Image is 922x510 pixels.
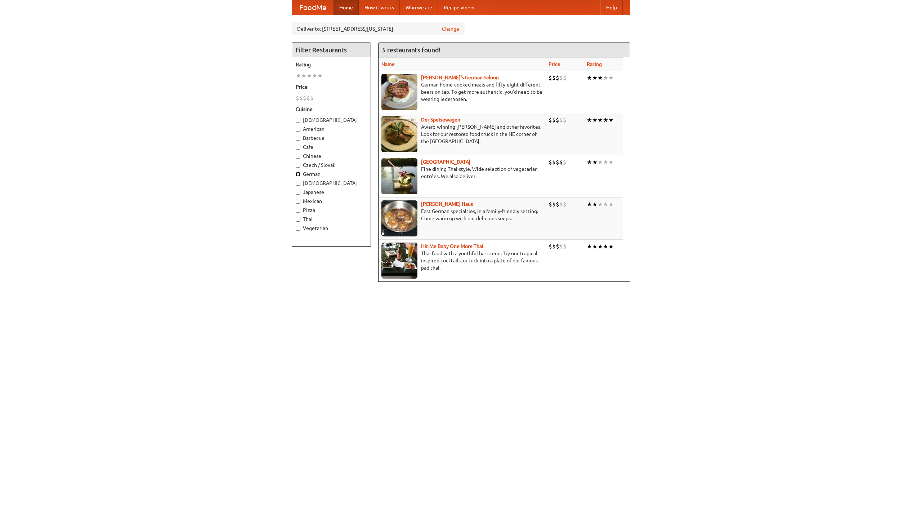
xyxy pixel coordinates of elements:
a: How it works [359,0,400,15]
li: $ [563,158,567,166]
li: $ [549,200,552,208]
input: German [296,172,300,177]
li: $ [563,200,567,208]
input: Japanese [296,190,300,195]
li: $ [552,116,556,124]
li: ★ [592,243,597,250]
label: Czech / Slovak [296,161,367,169]
li: ★ [592,200,597,208]
li: ★ [603,74,608,82]
h4: Filter Restaurants [292,43,371,57]
li: $ [549,158,552,166]
label: American [296,125,367,133]
li: $ [552,243,556,250]
h5: Rating [296,61,367,68]
a: FoodMe [292,0,334,15]
a: Rating [587,61,602,67]
a: Home [334,0,359,15]
label: Japanese [296,189,367,196]
img: esthers.jpg [381,74,417,110]
li: $ [303,94,306,102]
input: Czech / Slovak [296,163,300,168]
li: $ [549,116,552,124]
label: [DEMOGRAPHIC_DATA] [296,179,367,187]
a: Price [549,61,560,67]
input: Chinese [296,154,300,159]
a: [PERSON_NAME] Haus [421,201,473,207]
li: $ [552,74,556,82]
b: Der Speisewagen [421,117,460,123]
li: ★ [597,116,603,124]
li: $ [559,158,563,166]
label: German [296,170,367,178]
li: ★ [603,158,608,166]
li: ★ [603,243,608,250]
input: Pizza [296,208,300,213]
div: Deliver to: [STREET_ADDRESS][US_STATE] [292,22,465,35]
li: $ [310,94,314,102]
li: $ [552,200,556,208]
a: Name [381,61,395,67]
li: $ [563,116,567,124]
h5: Cuisine [296,106,367,113]
p: Award-winning [PERSON_NAME] and other favorites. Look for our restored food truck in the NE corne... [381,123,543,145]
img: speisewagen.jpg [381,116,417,152]
input: Barbecue [296,136,300,141]
li: ★ [597,74,603,82]
p: Fine dining Thai-style. Wide selection of vegetarian entrées. We also deliver. [381,165,543,180]
label: [DEMOGRAPHIC_DATA] [296,116,367,124]
li: ★ [587,116,592,124]
li: $ [559,116,563,124]
li: ★ [592,116,597,124]
li: ★ [603,116,608,124]
input: Cafe [296,145,300,150]
li: $ [306,94,310,102]
a: Recipe videos [438,0,481,15]
li: $ [559,243,563,250]
li: ★ [587,158,592,166]
li: ★ [608,243,614,250]
li: $ [563,74,567,82]
label: Cafe [296,143,367,151]
li: $ [563,243,567,250]
li: ★ [608,200,614,208]
li: ★ [608,116,614,124]
label: Mexican [296,198,367,205]
a: Hit Me Baby One More Thai [421,243,483,249]
li: ★ [301,72,306,80]
li: ★ [317,72,323,80]
img: kohlhaus.jpg [381,200,417,236]
li: ★ [603,200,608,208]
li: ★ [608,74,614,82]
li: ★ [592,158,597,166]
li: ★ [306,72,312,80]
a: Help [600,0,623,15]
label: Chinese [296,152,367,160]
li: ★ [587,200,592,208]
li: $ [552,158,556,166]
input: [DEMOGRAPHIC_DATA] [296,181,300,186]
li: $ [556,200,559,208]
li: $ [549,74,552,82]
p: Thai food with a youthful bar scene. Try our tropical inspired cocktails, or tuck into a plate of... [381,250,543,271]
a: Change [442,25,459,32]
li: ★ [608,158,614,166]
ng-pluralize: 5 restaurants found! [382,46,440,53]
b: [PERSON_NAME]'s German Saloon [421,75,499,80]
p: East German specialties, in a family-friendly setting. Come warm up with our delicious soups. [381,208,543,222]
li: $ [556,116,559,124]
h5: Price [296,83,367,90]
li: ★ [597,243,603,250]
li: ★ [587,74,592,82]
li: ★ [312,72,317,80]
li: ★ [597,158,603,166]
input: Thai [296,217,300,222]
li: $ [299,94,303,102]
li: $ [556,243,559,250]
label: Barbecue [296,134,367,142]
img: satay.jpg [381,158,417,194]
input: American [296,127,300,132]
a: [GEOGRAPHIC_DATA] [421,159,470,165]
